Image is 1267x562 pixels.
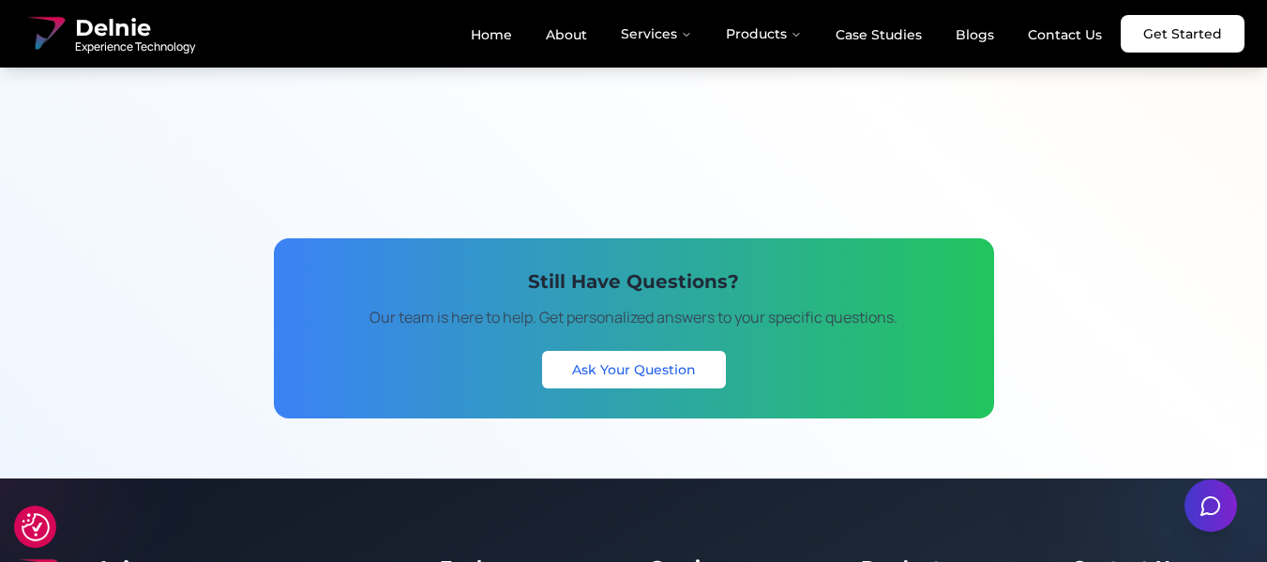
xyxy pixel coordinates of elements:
[22,513,50,541] button: Cookie Settings
[821,19,937,51] a: Case Studies
[941,19,1009,51] a: Blogs
[1013,19,1117,51] a: Contact Us
[531,19,602,51] a: About
[23,11,195,56] a: Delnie Logo Full
[23,11,68,56] img: Delnie Logo
[542,351,726,388] a: Ask Your Question
[456,19,527,51] a: Home
[304,268,964,295] h3: Still Have Questions?
[75,13,195,43] span: Delnie
[711,15,817,53] button: Products
[606,15,707,53] button: Services
[22,513,50,541] img: Revisit consent button
[75,39,195,54] span: Experience Technology
[304,306,964,328] p: Our team is here to help. Get personalized answers to your specific questions.
[1184,479,1237,532] button: Open chat
[456,15,1117,53] nav: Main
[1121,15,1244,53] a: Get Started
